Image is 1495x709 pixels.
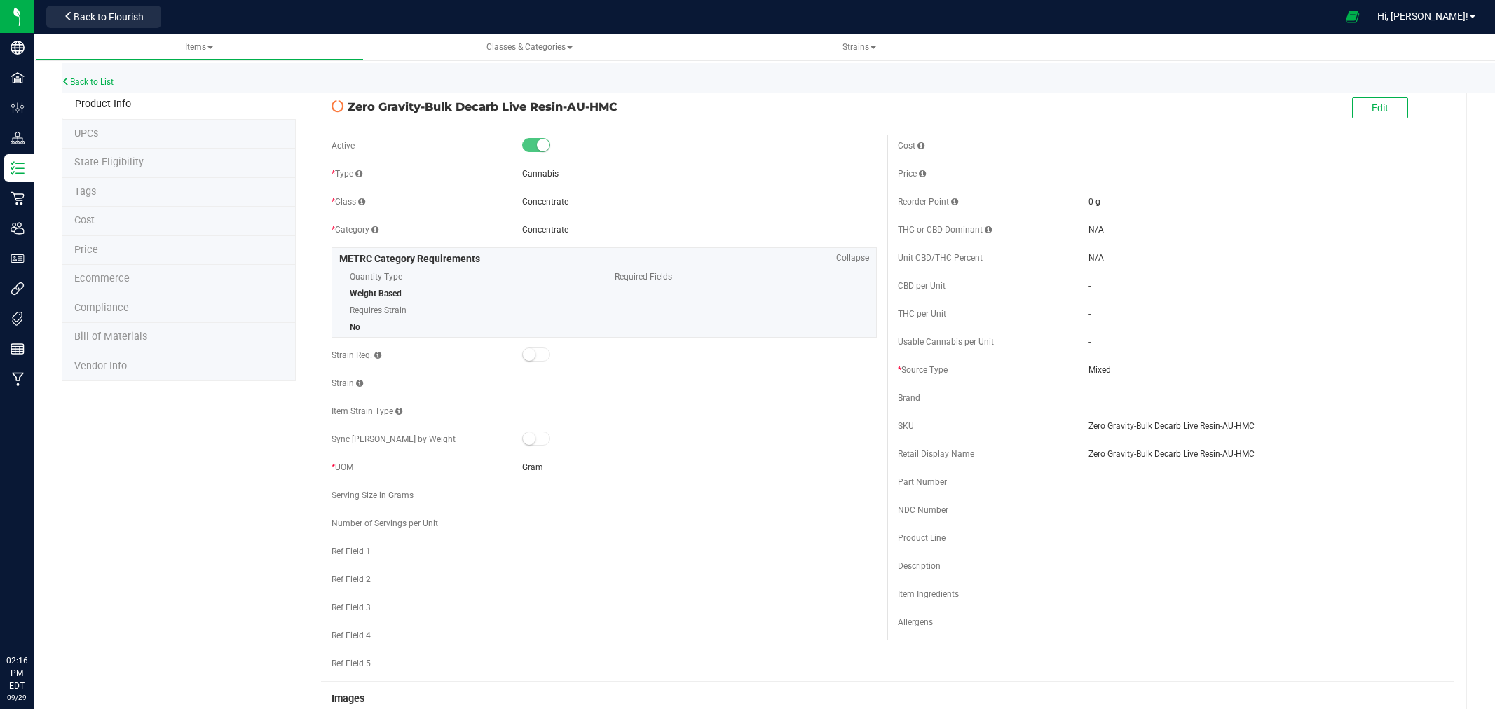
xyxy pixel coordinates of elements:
span: Strain [332,378,363,388]
span: Serving Size in Grams [332,490,414,500]
span: Gram [522,462,543,472]
span: Items [185,42,213,52]
span: Quantity Type [350,266,594,287]
iframe: Resource center [14,597,56,639]
span: THC per Unit [898,309,946,319]
span: Strain Req. [332,350,381,360]
inline-svg: Integrations [11,282,25,296]
span: METRC Category Requirements [339,253,480,264]
span: Cannabis [522,169,559,179]
span: Reorder Point [898,197,958,207]
inline-svg: Configuration [11,101,25,115]
span: Class [332,197,365,207]
span: Price [898,169,926,179]
inline-svg: Users [11,221,25,235]
span: Tag [74,156,144,168]
span: - [1088,281,1091,291]
span: Ref Field 1 [332,546,371,556]
span: Active [332,141,355,151]
span: Open Ecommerce Menu [1337,3,1368,30]
span: Concentrate [522,197,568,207]
span: Ref Field 2 [332,574,371,584]
span: Bill of Materials [74,331,147,343]
span: 0 g [1088,197,1100,207]
span: Classes & Categories [486,42,573,52]
span: Item Ingredients [898,589,959,599]
span: Back to Flourish [74,11,144,22]
span: Category [332,225,378,235]
inline-svg: Reports [11,342,25,356]
span: Hi, [PERSON_NAME]! [1377,11,1468,22]
span: Price [74,244,98,256]
span: Requires Strain [350,300,594,321]
span: Description [898,561,941,571]
span: Product Info [75,98,131,110]
span: Zero Gravity-Bulk Decarb Live Resin-AU-HMC [1088,448,1443,460]
span: Ref Field 5 [332,659,371,668]
span: Ecommerce [74,273,130,284]
span: NDC Number [898,505,948,515]
inline-svg: User Roles [11,252,25,266]
span: Source Type [898,365,948,375]
span: - [1088,337,1091,347]
span: Sync [PERSON_NAME] by Weight [332,434,456,444]
button: Back to Flourish [46,6,161,28]
span: Cost [74,214,95,226]
span: No [350,322,360,332]
span: Product Line [898,533,946,543]
span: Pending Sync [332,99,344,113]
span: Brand [898,393,920,403]
span: Strains [842,42,876,52]
span: - [1088,309,1091,319]
span: Item Strain Type [332,406,402,416]
p: 09/29 [6,692,27,703]
p: 02:16 PM EDT [6,654,27,692]
inline-svg: Manufacturing [11,372,25,386]
span: Part Number [898,477,947,487]
span: THC or CBD Dominant [898,225,992,235]
span: Concentrate [522,225,568,235]
span: Mixed [1088,364,1443,376]
inline-svg: Facilities [11,71,25,85]
inline-svg: Company [11,41,25,55]
span: Number of Servings per Unit [332,518,438,528]
span: Required Fields [615,266,859,287]
span: Cost [898,141,924,151]
span: Tag [74,186,96,198]
span: Zero Gravity-Bulk Decarb Live Resin-AU-HMC [348,98,877,115]
span: Tag [74,128,98,139]
span: CBD per Unit [898,281,946,291]
span: Edit [1372,102,1388,113]
span: Usable Cannabis per Unit [898,337,994,347]
button: Edit [1352,97,1408,118]
span: Retail Display Name [898,449,974,459]
span: Allergens [898,617,933,627]
span: Vendor Info [74,360,127,372]
span: Compliance [74,302,129,314]
span: Type [332,169,362,179]
span: Weight Based [350,289,402,298]
inline-svg: Distribution [11,131,25,145]
span: Ref Field 3 [332,603,371,612]
inline-svg: Inventory [11,161,25,175]
h3: Images [332,694,1443,705]
inline-svg: Tags [11,312,25,326]
inline-svg: Retail [11,191,25,205]
span: UOM [332,462,353,472]
span: Zero Gravity-Bulk Decarb Live Resin-AU-HMC [1088,420,1443,432]
span: Ref Field 4 [332,631,371,640]
span: N/A [1088,253,1104,263]
span: N/A [1088,225,1104,235]
a: Back to List [62,77,114,87]
span: Collapse [836,252,869,264]
span: SKU [898,421,914,431]
span: Unit CBD/THC Percent [898,253,983,263]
